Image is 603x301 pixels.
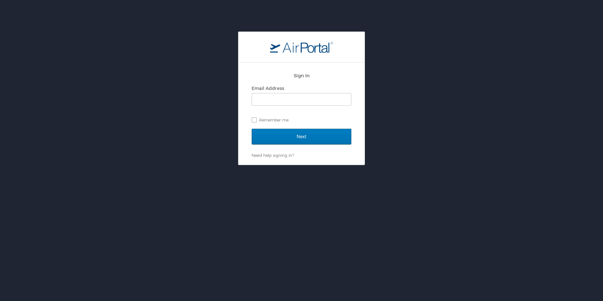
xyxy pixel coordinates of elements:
a: Need help signing in? [252,153,294,158]
label: Remember me [252,115,351,125]
img: logo [270,41,333,53]
h2: Sign In [252,72,351,79]
input: Next [252,129,351,145]
label: Email Address [252,86,284,91]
